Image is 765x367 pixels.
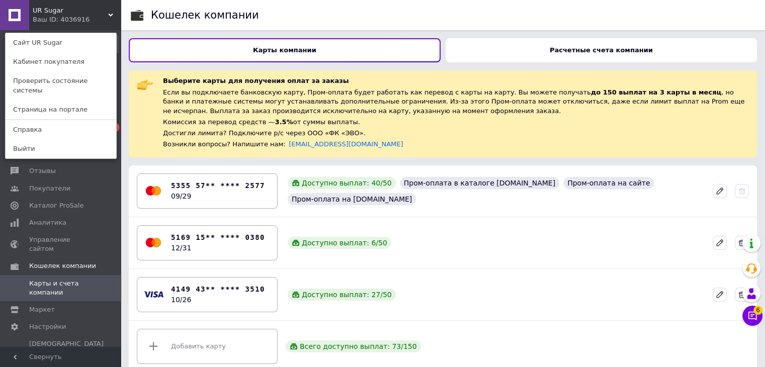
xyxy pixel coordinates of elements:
[742,306,762,326] button: Чат с покупателем6
[171,192,191,200] time: 09/29
[163,129,749,138] div: Достигли лимита? Подключите р/с через ООО «ФК «ЭВО».
[753,306,762,315] span: 6
[286,340,421,352] div: Всего доступно выплат: 73 / 150
[29,201,83,210] span: Каталог ProSale
[29,166,56,175] span: Отзывы
[288,237,391,249] div: Доступно выплат: 6 / 50
[6,139,116,158] a: Выйти
[288,289,396,301] div: Доступно выплат: 27 / 50
[163,77,349,84] span: Выберите карты для получения оплат за заказы
[163,140,749,149] div: Возникли вопросы? Напишите нам:
[29,305,55,314] span: Маркет
[6,52,116,71] a: Кабинет покупателя
[563,177,654,189] div: Пром-оплата на сайте
[253,46,316,54] b: Карты компании
[29,184,70,193] span: Покупатели
[143,331,271,361] div: Добавить карту
[29,218,66,227] span: Аналитика
[550,46,653,54] b: Расчетные счета компании
[29,322,66,331] span: Настройки
[6,120,116,139] a: Справка
[171,296,191,304] time: 10/26
[33,6,108,15] span: UR Sugar
[275,118,293,126] span: 3.5%
[33,15,75,24] div: Ваш ID: 4036916
[171,244,191,252] time: 12/31
[29,235,93,253] span: Управление сайтом
[400,177,559,189] div: Пром-оплата в каталоге [DOMAIN_NAME]
[29,339,104,367] span: [DEMOGRAPHIC_DATA] и счета
[163,88,749,116] div: Если вы подключаете банковскую карту, Пром-оплата будет работать как перевод с карты на карту. Вы...
[288,193,416,205] div: Пром-оплата на [DOMAIN_NAME]
[289,140,403,148] a: [EMAIL_ADDRESS][DOMAIN_NAME]
[6,71,116,100] a: Проверить состояние системы
[6,100,116,119] a: Страница на портале
[137,76,153,93] img: :point_right:
[591,88,721,96] span: до 150 выплат на 3 карты в месяц
[151,10,259,21] div: Кошелек компании
[163,118,749,127] div: Комиссия за перевод средств — от суммы выплаты.
[6,33,116,52] a: Сайт UR Sugar
[29,279,93,297] span: Карты и счета компании
[288,177,396,189] div: Доступно выплат: 40 / 50
[29,261,96,270] span: Кошелек компании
